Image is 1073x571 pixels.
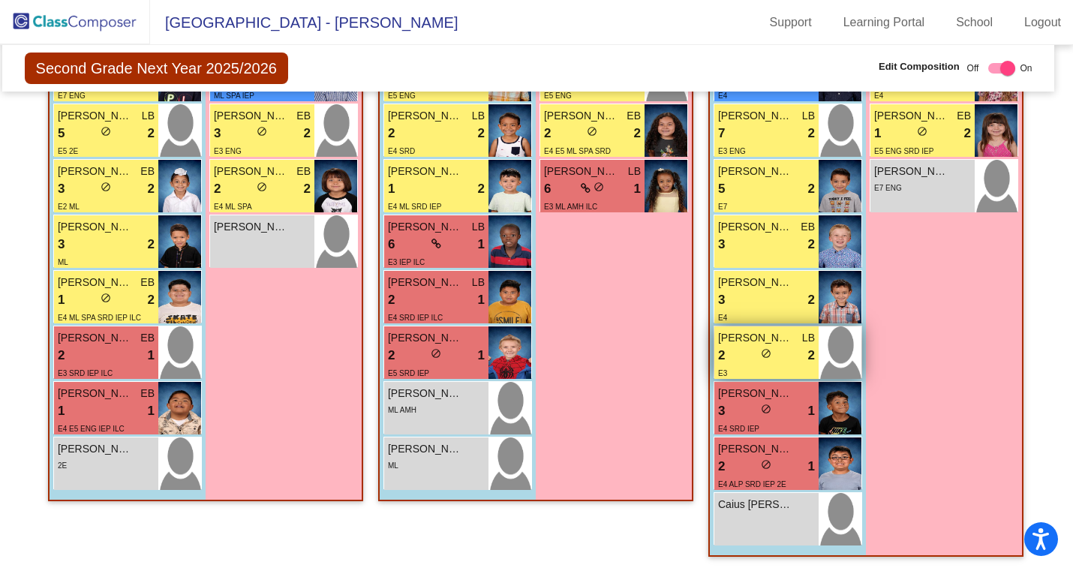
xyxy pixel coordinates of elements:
span: EB [140,386,155,401]
span: E4 SRD IEP ILC [388,314,443,322]
span: 1 [874,124,881,143]
span: 6 [388,235,395,254]
span: do_not_disturb_alt [101,182,111,192]
span: [PERSON_NAME] [388,386,463,401]
span: do_not_disturb_alt [257,182,267,192]
span: ML [388,461,398,470]
span: EB [627,108,641,124]
span: E3 ML AMH ILC [544,203,597,211]
span: E5 ENG SRD IEP [874,147,933,155]
span: E2 ML [58,203,80,211]
span: 2 [808,290,815,310]
span: LB [628,164,641,179]
span: 1 [58,290,65,310]
span: On [1020,62,1032,75]
span: Caius [PERSON_NAME] [718,497,793,512]
span: 1 [478,235,485,254]
span: 2 [808,124,815,143]
span: [PERSON_NAME] [874,108,949,124]
span: EB [140,275,155,290]
span: E3 IEP ILC [388,258,425,266]
span: [GEOGRAPHIC_DATA] - [PERSON_NAME] [150,11,458,35]
span: 3 [58,235,65,254]
span: 2 [388,346,395,365]
span: do_not_disturb_alt [101,126,111,137]
span: EB [140,330,155,346]
span: 3 [58,179,65,199]
span: do_not_disturb_alt [761,348,771,359]
span: 1 [478,346,485,365]
span: [PERSON_NAME] [718,164,793,179]
span: [PERSON_NAME] [718,330,793,346]
span: [PERSON_NAME] [58,108,133,124]
span: 2 [718,457,725,476]
span: do_not_disturb_alt [431,348,441,359]
span: 3 [718,290,725,310]
span: EB [296,108,311,124]
span: 2E [58,461,67,470]
span: 2 [148,124,155,143]
span: do_not_disturb_alt [587,126,597,137]
span: ML AMH [388,406,416,414]
span: Second Grade Next Year 2025/2026 [25,53,288,84]
span: 2 [148,179,155,199]
span: 2 [544,124,551,143]
span: 6 [544,179,551,199]
span: 5 [58,124,65,143]
span: 2 [964,124,971,143]
span: LB [472,275,485,290]
span: 2 [808,346,815,365]
span: [PERSON_NAME] [388,441,463,457]
span: [PERSON_NAME] [58,441,133,457]
span: E4 ML SRD IEP [388,203,441,211]
span: [PERSON_NAME] [388,164,463,179]
span: E3 SRD IEP ILC [58,369,113,377]
span: E7 [718,203,727,211]
span: LB [142,108,155,124]
a: Support [758,11,824,35]
span: EB [801,219,815,235]
span: E4 ML SPA SRD IEP ILC [58,314,141,322]
span: 1 [478,290,485,310]
span: [PERSON_NAME] [388,219,463,235]
span: 1 [808,401,815,421]
span: do_not_disturb_alt [257,126,267,137]
span: [PERSON_NAME] [388,275,463,290]
span: [PERSON_NAME] [718,386,793,401]
span: LB [472,108,485,124]
span: [PERSON_NAME] [58,275,133,290]
span: Off [967,62,979,75]
span: Edit Composition [879,59,960,74]
span: [PERSON_NAME] [58,164,133,179]
span: 1 [148,401,155,421]
span: [PERSON_NAME] [388,330,463,346]
span: 5 [718,179,725,199]
a: School [944,11,1005,35]
span: [PERSON_NAME] [388,108,463,124]
span: [PERSON_NAME] [718,219,793,235]
span: [PERSON_NAME] [718,441,793,457]
span: do_not_disturb_alt [594,182,604,192]
span: 2 [388,124,395,143]
span: E4 [874,92,883,100]
span: do_not_disturb_alt [761,459,771,470]
span: 2 [808,235,815,254]
span: 2 [388,290,395,310]
span: [PERSON_NAME] [718,108,793,124]
span: E5 2E [58,147,78,155]
span: ML [58,258,68,266]
span: [PERSON_NAME] [718,275,793,290]
span: [PERSON_NAME] [874,164,949,179]
span: [PERSON_NAME] [544,108,619,124]
span: [PERSON_NAME] [58,219,133,235]
span: E4 [718,92,727,100]
span: [PERSON_NAME] [214,108,289,124]
span: E3 ENG [214,147,242,155]
span: E4 SRD [388,147,415,155]
span: 1 [58,401,65,421]
span: 2 [148,290,155,310]
span: 2 [58,346,65,365]
span: 1 [808,457,815,476]
span: [PERSON_NAME] [PERSON_NAME] [214,164,289,179]
span: E7 ENG [58,92,86,100]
